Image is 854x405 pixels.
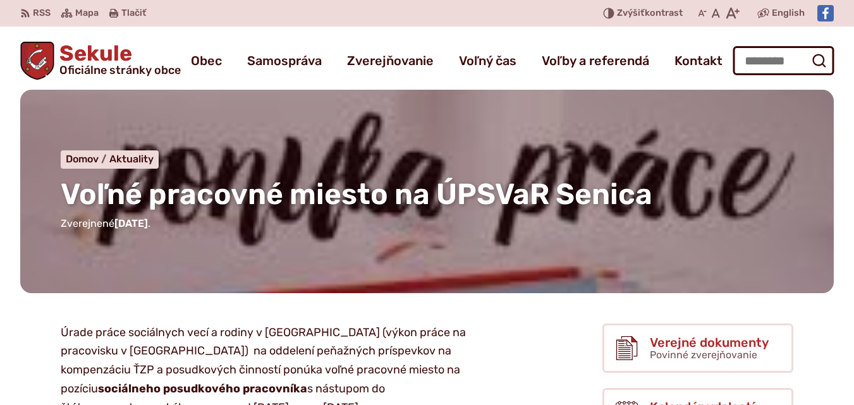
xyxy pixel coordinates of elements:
[66,153,109,165] a: Domov
[674,43,723,78] a: Kontakt
[650,349,757,361] span: Povinné zverejňovanie
[54,43,181,76] span: Sekule
[650,335,769,349] span: Verejné dokumenty
[109,153,154,165] a: Aktuality
[75,6,99,21] span: Mapa
[602,323,793,373] a: Verejné dokumenty Povinné zverejňovanie
[20,42,54,80] img: Prejsť na domovskú stránku
[61,215,793,232] p: Zverejnené .
[617,8,645,18] span: Zvýšiť
[542,43,649,78] a: Voľby a referendá
[114,217,148,229] span: [DATE]
[247,43,322,78] a: Samospráva
[66,153,99,165] span: Domov
[61,177,652,212] span: Voľné pracovné miesto na ÚPSVaR Senica
[59,64,181,76] span: Oficiálne stránky obce
[769,6,807,21] a: English
[191,43,222,78] a: Obec
[98,382,307,396] strong: sociálneho posudkového pracovníka
[617,8,683,19] span: kontrast
[121,8,146,19] span: Tlačiť
[33,6,51,21] span: RSS
[459,43,516,78] a: Voľný čas
[817,5,834,21] img: Prejsť na Facebook stránku
[347,43,434,78] a: Zverejňovanie
[20,42,181,80] a: Logo Sekule, prejsť na domovskú stránku.
[772,6,805,21] span: English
